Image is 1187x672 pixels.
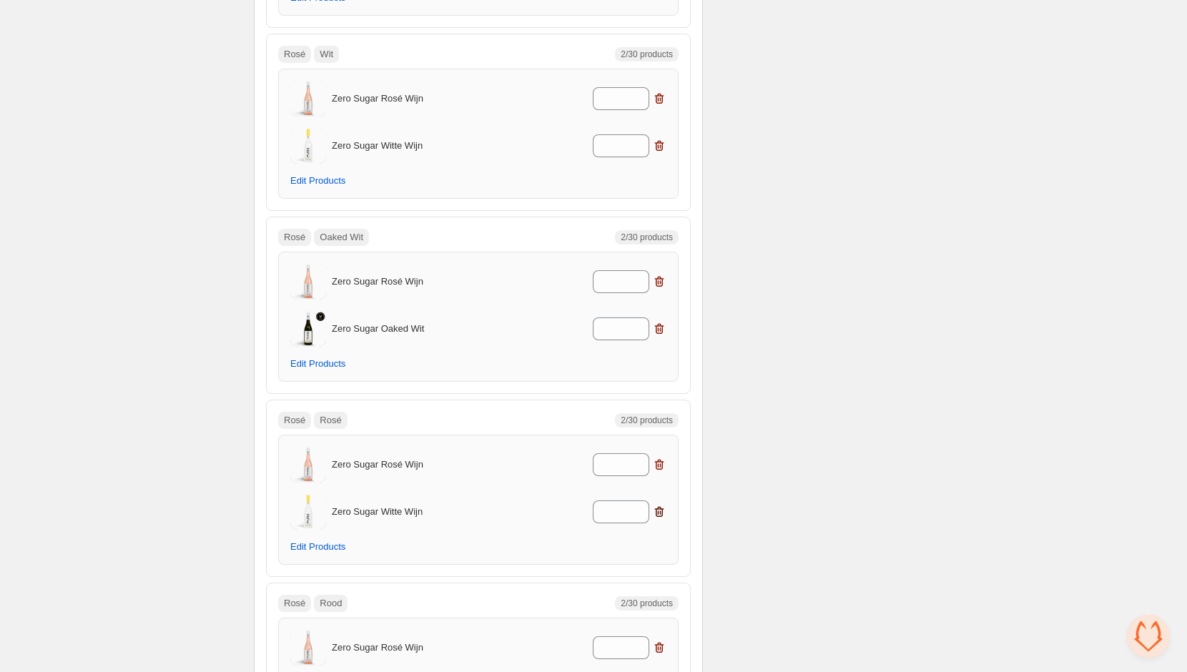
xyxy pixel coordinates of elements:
[284,413,305,428] p: Rosé
[621,49,673,60] span: 2/30 products
[284,230,305,244] p: Rosé
[621,598,673,609] span: 2/30 products
[282,354,354,374] button: Edit Products
[332,92,520,106] p: Zero Sugar Rosé Wijn
[290,447,326,483] img: Zero Sugar Rosé Wijn
[282,537,354,557] button: Edit Products
[621,232,673,243] span: 2/30 products
[284,596,305,611] p: Rosé
[290,358,345,370] span: Edit Products
[332,641,520,655] p: Zero Sugar Rosé Wijn
[320,596,342,611] p: Rood
[290,128,326,164] img: Zero Sugar Witte Wijn
[320,47,333,61] p: Wit
[282,171,354,191] button: Edit Products
[290,630,326,666] img: Zero Sugar Rosé Wijn
[332,275,520,289] p: Zero Sugar Rosé Wijn
[332,322,520,336] p: Zero Sugar Oaked Wit
[290,264,326,300] img: Zero Sugar Rosé Wijn
[320,413,341,428] p: Rosé
[320,230,363,244] p: Oaked Wit
[332,505,520,519] p: Zero Sugar Witte Wijn
[332,139,520,153] p: Zero Sugar Witte Wijn
[1127,615,1170,658] div: Open chat
[621,415,673,426] span: 2/30 products
[290,494,326,530] img: Zero Sugar Witte Wijn
[290,81,326,117] img: Zero Sugar Rosé Wijn
[290,541,345,553] span: Edit Products
[332,458,520,472] p: Zero Sugar Rosé Wijn
[284,47,305,61] p: Rosé
[290,311,326,347] img: Zero Sugar Oaked Wit
[290,175,345,187] span: Edit Products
